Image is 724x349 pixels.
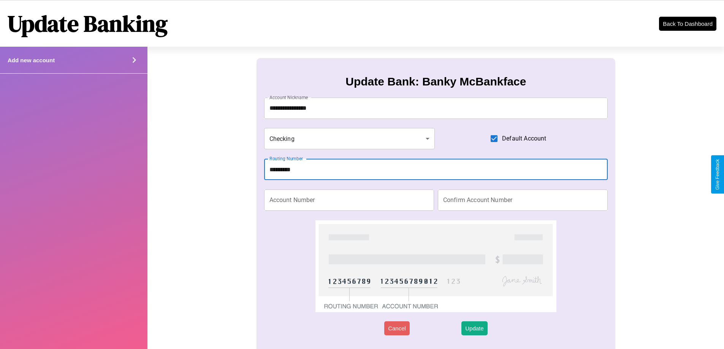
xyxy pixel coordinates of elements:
h3: Update Bank: Banky McBankface [345,75,526,88]
span: Default Account [502,134,546,143]
h4: Add new account [8,57,55,63]
button: Back To Dashboard [659,17,716,31]
button: Update [461,321,487,335]
div: Checking [264,128,435,149]
button: Cancel [384,321,410,335]
img: check [315,220,556,312]
h1: Update Banking [8,8,168,39]
div: Give Feedback [715,159,720,190]
label: Account Nickname [269,94,308,101]
label: Routing Number [269,155,303,162]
